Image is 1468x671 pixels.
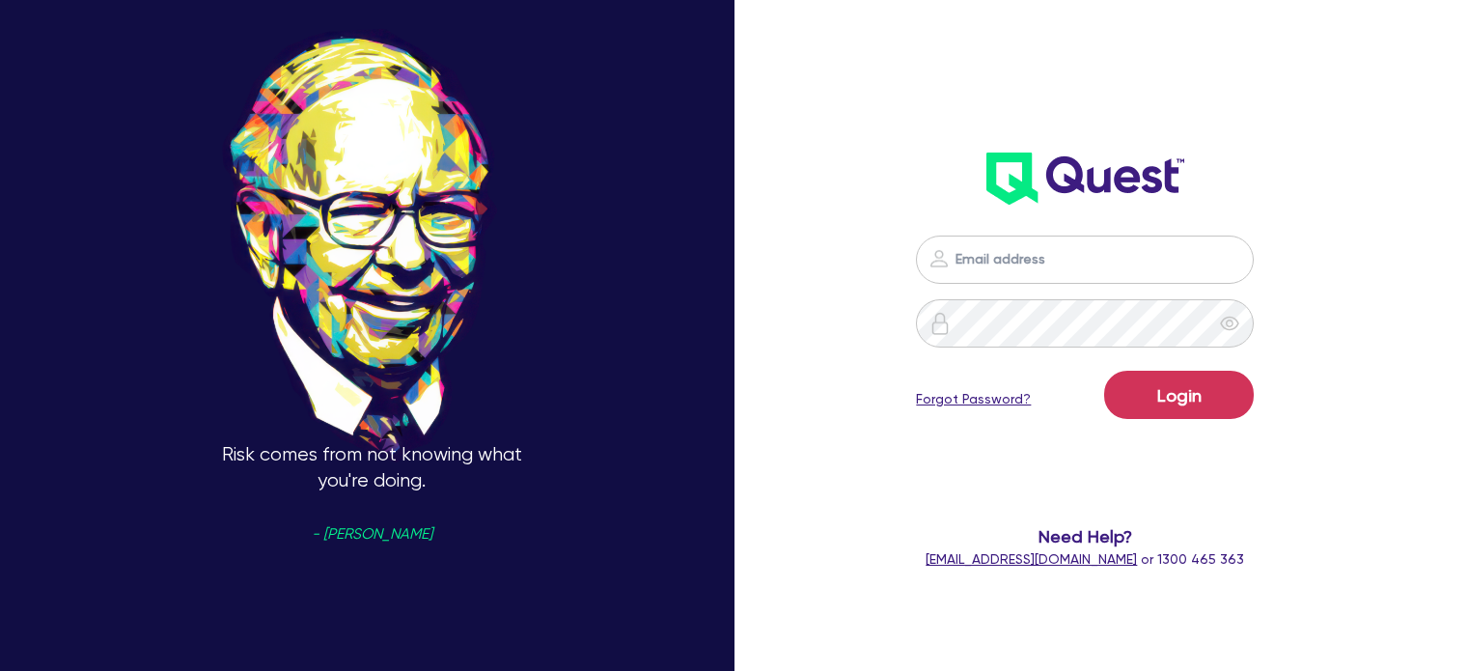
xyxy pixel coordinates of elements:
span: Need Help? [895,523,1275,549]
span: eye [1220,314,1239,333]
img: icon-password [928,312,952,335]
a: Forgot Password? [916,389,1031,409]
img: wH2k97JdezQIQAAAABJRU5ErkJggg== [986,153,1184,205]
img: icon-password [928,247,951,270]
span: - [PERSON_NAME] [312,527,432,542]
a: [EMAIL_ADDRESS][DOMAIN_NAME] [926,551,1137,567]
button: Login [1104,371,1254,419]
span: or 1300 465 363 [926,551,1244,567]
input: Email address [916,236,1254,284]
